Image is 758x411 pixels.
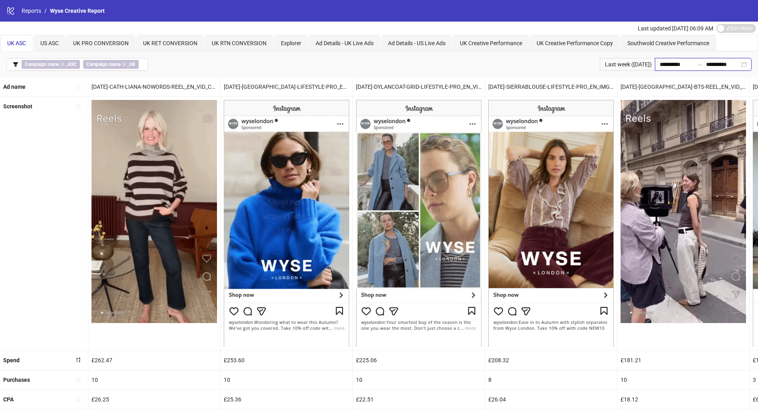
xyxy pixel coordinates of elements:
span: Explorer [281,40,301,46]
div: 10 [617,370,749,389]
span: sort-ascending [76,396,81,402]
li: / [44,6,47,15]
div: £22.51 [353,390,485,409]
div: [DATE]-DYLANCOAT-GRID-LIFESTYLE-PRO_EN_VID_CP_29082025_F_CC_SC1_USP11_NEWSEASON [353,77,485,96]
div: [DATE]-[GEOGRAPHIC_DATA]-BTS-REEL_EN_VID_NI_20082025_F_CC_SC8_USP11_LOFI [617,77,749,96]
div: 10 [221,370,352,389]
span: ∋ [22,60,80,69]
div: 8 [485,370,617,389]
span: UK PRO CONVERSION [73,40,129,46]
b: _ASC [66,62,77,67]
b: Ad name [3,84,26,90]
div: Last week ([DATE]) [600,58,655,71]
b: Campaign name [86,62,121,67]
span: sort-ascending [76,377,81,382]
span: Ad Details - UK Live Ads [316,40,374,46]
a: Reports [20,6,43,15]
span: Ad Details - US Live Ads [388,40,446,46]
span: UK RTN CONVERSION [212,40,267,46]
span: US ASC [40,40,59,46]
span: ∋ [83,60,139,69]
b: Campaign name [25,62,59,67]
img: Screenshot 120231563593250055 [224,100,349,347]
div: [DATE]-SIERRABLOUSE-LIFESTYLE-PRO_EN_IMG_CP_29082025_F_CC_SC1_USP11_NEWSEASON [485,77,617,96]
div: £18.12 [617,390,749,409]
b: Spend [3,357,20,363]
div: £25.36 [221,390,352,409]
span: UK Creative Performance Copy [537,40,613,46]
span: sort-ascending [76,84,81,90]
div: £26.25 [88,390,220,409]
div: 10 [88,370,220,389]
div: £262.47 [88,351,220,370]
img: Screenshot 120231563553480055 [488,100,614,347]
span: swap-right [696,61,703,68]
span: UK RET CONVERSION [143,40,197,46]
button: Campaign name ∋ _ASCCampaign name ∋ _UK [6,58,148,71]
b: _UK [127,62,135,67]
div: [DATE]-CATH-LIANA-NOWORDS-REEL_EN_VID_CP_20082025_F_CC_SC23_USP4_LOFI [88,77,220,96]
img: Screenshot 120231562803120055 [92,100,217,323]
b: Purchases [3,377,30,383]
span: filter [13,62,18,67]
span: sort-ascending [76,104,81,109]
span: UK ASC [7,40,26,46]
div: £26.04 [485,390,617,409]
span: sort-descending [76,357,81,363]
div: £181.21 [617,351,749,370]
span: Wyse Creative Report [50,8,105,14]
b: Screenshot [3,103,32,110]
span: Last updated [DATE] 06:09 AM [638,25,713,32]
span: to [696,61,703,68]
span: UK Creative Performance [460,40,522,46]
img: Screenshot 120231562803130055 [621,100,746,323]
div: £253.60 [221,351,352,370]
div: £225.06 [353,351,485,370]
span: Southwold Creative Performance [627,40,709,46]
div: [DATE]-[GEOGRAPHIC_DATA]-LIFESTYLE-PRO_EN_VID_NI_29082025_F_CC_SC24_USP11_NEWSEASON [221,77,352,96]
b: CPA [3,396,14,403]
div: 10 [353,370,485,389]
img: Screenshot 120231563587280055 [356,100,481,347]
div: £208.32 [485,351,617,370]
